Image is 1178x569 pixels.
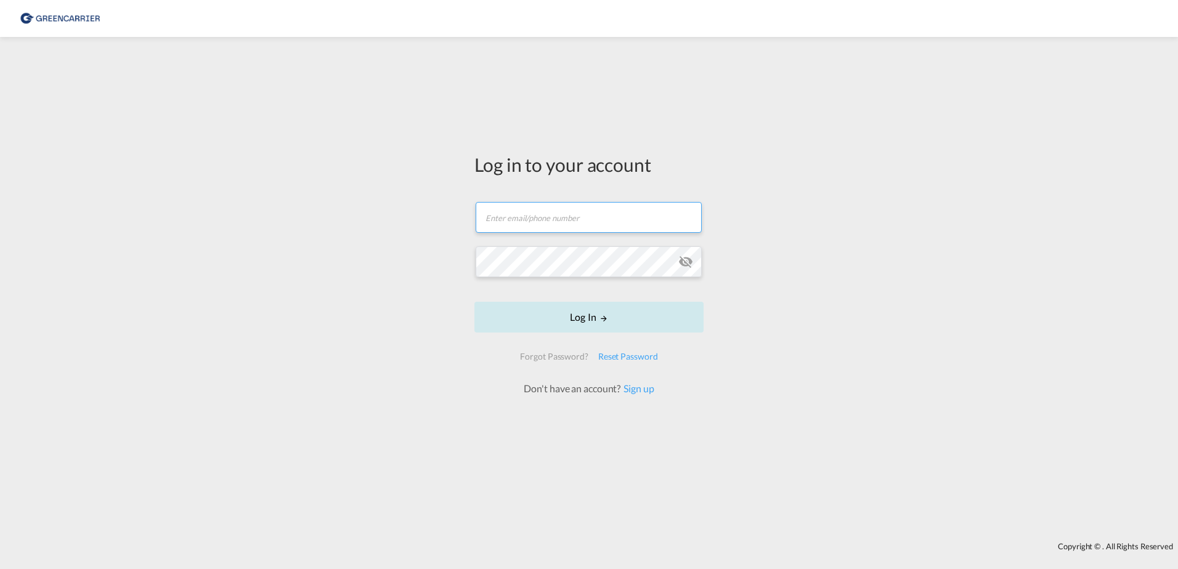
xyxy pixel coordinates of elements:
img: 8cf206808afe11efa76fcd1e3d746489.png [18,5,102,33]
div: Log in to your account [474,151,704,177]
div: Reset Password [593,345,663,368]
md-icon: icon-eye-off [678,254,693,269]
a: Sign up [620,382,654,394]
div: Don't have an account? [510,382,667,395]
input: Enter email/phone number [476,202,702,233]
div: Forgot Password? [515,345,593,368]
button: LOGIN [474,302,704,333]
